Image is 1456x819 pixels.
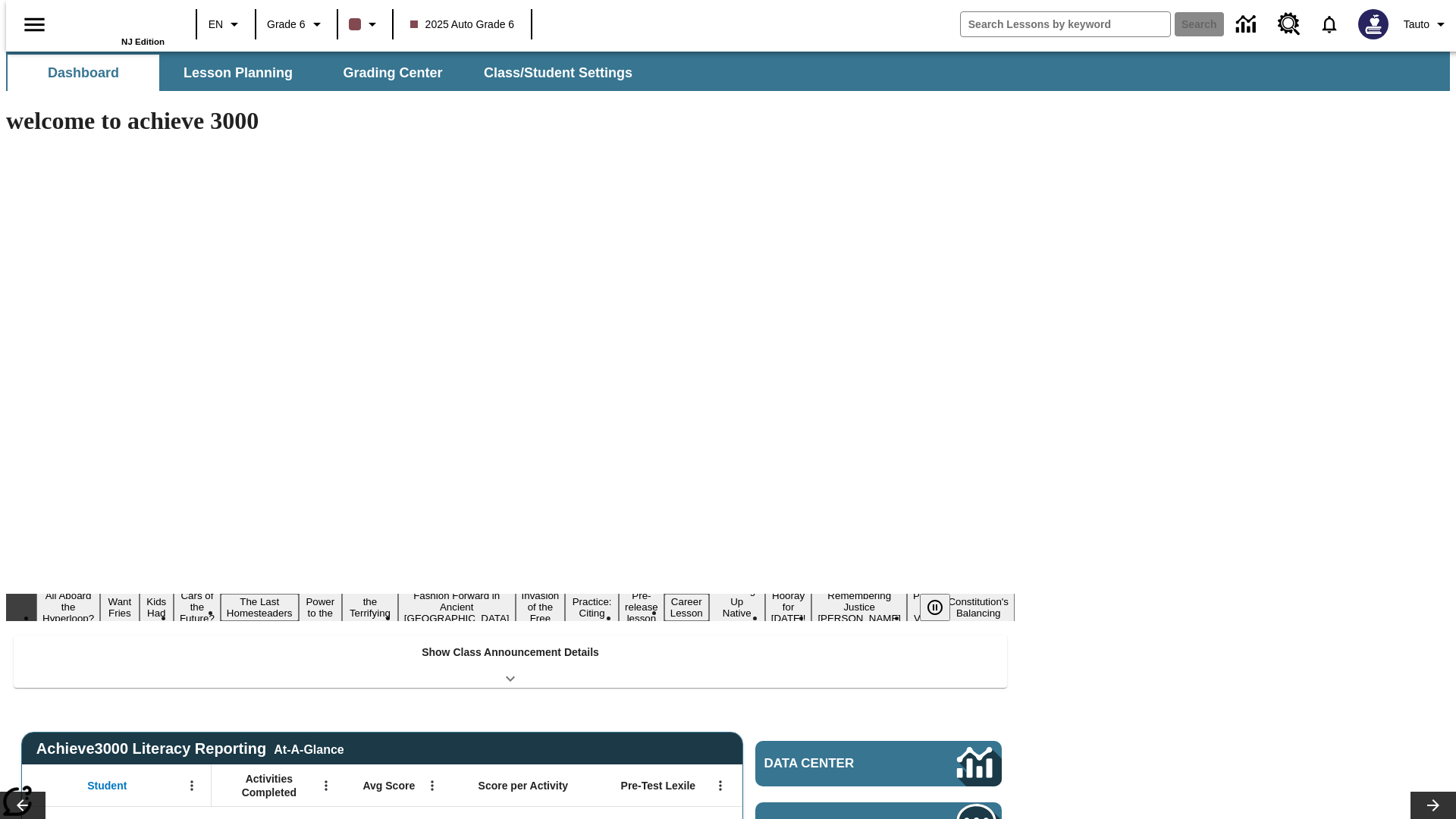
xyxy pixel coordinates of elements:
button: Slide 7 Attack of the Terrifying Tomatoes [342,582,398,632]
span: 2025 Auto Grade 6 [410,17,515,33]
a: Notifications [1310,5,1349,44]
span: Pre-Test Lexile [621,779,696,792]
div: Show Class Announcement Details [14,635,1007,688]
div: SubNavbar [6,55,646,91]
span: NJ Edition [121,37,165,46]
button: Pause [920,594,950,621]
button: Slide 5 The Last Homesteaders [221,594,299,621]
button: Profile/Settings [1398,11,1456,38]
span: Score per Activity [479,779,569,792]
button: Open side menu [12,2,57,47]
button: Lesson Planning [162,55,314,91]
button: Slide 11 Pre-release lesson [619,588,664,626]
button: Slide 10 Mixed Practice: Citing Evidence [565,582,619,632]
button: Slide 12 Career Lesson [664,594,709,621]
button: Slide 3 Dirty Jobs Kids Had To Do [140,571,174,644]
button: Class/Student Settings [472,55,645,91]
button: Slide 9 The Invasion of the Free CD [516,576,566,638]
a: Data Center [755,741,1002,786]
span: Grade 6 [267,17,306,33]
div: Home [66,5,165,46]
span: Tauto [1404,17,1429,33]
p: Show Class Announcement Details [422,645,599,661]
button: Slide 4 Cars of the Future? [174,588,221,626]
h1: welcome to achieve 3000 [6,107,1015,135]
button: Dashboard [8,55,159,91]
button: Slide 13 Cooking Up Native Traditions [709,582,765,632]
div: Pause [920,594,965,621]
a: Home [66,7,165,37]
button: Select a new avatar [1349,5,1398,44]
button: Slide 17 The Constitution's Balancing Act [942,582,1015,632]
button: Language: EN, Select a language [202,11,250,38]
button: Lesson carousel, Next [1410,792,1456,819]
button: Slide 6 Solar Power to the People [299,582,343,632]
button: Slide 16 Point of View [907,588,942,626]
span: Achieve3000 Literacy Reporting [36,740,344,758]
button: Open Menu [709,774,732,797]
button: Slide 14 Hooray for Constitution Day! [765,588,812,626]
button: Grading Center [317,55,469,91]
button: Slide 1 All Aboard the Hyperloop? [36,588,100,626]
span: Avg Score [362,779,415,792]
button: Open Menu [315,774,337,797]
div: SubNavbar [6,52,1450,91]
button: Open Menu [421,774,444,797]
a: Resource Center, Will open in new tab [1269,4,1310,45]
a: Data Center [1227,4,1269,45]
input: search field [961,12,1170,36]
span: EN [209,17,223,33]
button: Slide 15 Remembering Justice O'Connor [811,588,907,626]
button: Class color is dark brown. Change class color [343,11,388,38]
span: Student [87,779,127,792]
img: Avatar [1358,9,1389,39]
button: Slide 2 Do You Want Fries With That? [100,571,139,644]
div: At-A-Glance [274,740,344,757]
button: Open Menu [180,774,203,797]
span: Activities Completed [219,772,319,799]
span: Data Center [764,756,906,771]
button: Grade: Grade 6, Select a grade [261,11,332,38]
button: Slide 8 Fashion Forward in Ancient Rome [398,588,516,626]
